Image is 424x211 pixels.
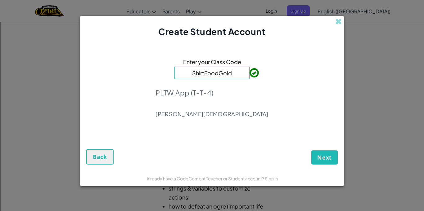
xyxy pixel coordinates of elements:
span: Back [93,153,107,160]
span: Enter your Class Code [183,57,241,66]
p: [PERSON_NAME][DEMOGRAPHIC_DATA] [156,110,268,118]
p: PLTW App (T-T-4) [156,88,268,97]
span: Already have a CodeCombat Teacher or Student account? [147,176,265,181]
span: Next [317,154,332,161]
span: Create Student Account [158,26,265,37]
button: Back [86,149,114,165]
button: Next [311,150,338,165]
a: Sign in [265,176,278,181]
